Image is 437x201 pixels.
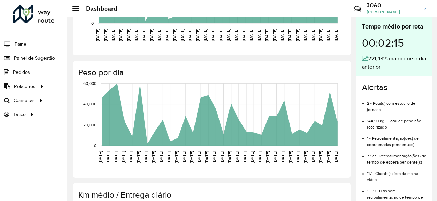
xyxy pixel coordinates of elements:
text: 40,000 [83,102,96,107]
text: [DATE] [264,29,269,41]
text: [DATE] [220,151,224,163]
li: 1 - Retroalimentação(ões) de coordenadas pendente(s) [367,130,426,148]
text: [DATE] [180,29,185,41]
text: [DATE] [172,29,177,41]
text: [DATE] [243,151,247,163]
text: [DATE] [303,29,307,41]
span: Painel de Sugestão [14,55,55,62]
a: Contato Rápido [350,1,365,16]
span: [PERSON_NAME] [367,9,418,15]
h2: Dashboard [79,5,117,12]
text: [DATE] [106,151,110,163]
text: [DATE] [295,29,300,41]
text: [DATE] [114,151,118,163]
span: Tático [13,111,26,118]
text: [DATE] [121,151,126,163]
text: [DATE] [151,151,156,163]
text: [DATE] [249,29,253,41]
text: [DATE] [272,29,277,41]
text: 0 [94,143,96,148]
h4: Peso por dia [78,68,344,78]
span: Pedidos [13,69,30,76]
text: [DATE] [273,151,277,163]
h4: Alertas [362,82,426,92]
text: [DATE] [257,29,261,41]
text: [DATE] [296,151,300,163]
h4: Km médio / Entrega diário [78,190,344,200]
div: 00:02:15 [362,31,426,55]
text: [DATE] [241,29,246,41]
text: [DATE] [174,151,179,163]
text: [DATE] [234,29,238,41]
text: [DATE] [197,151,201,163]
text: [DATE] [227,151,232,163]
text: [DATE] [250,151,255,163]
text: [DATE] [95,29,100,41]
text: [DATE] [134,29,138,41]
text: [DATE] [203,29,208,41]
text: [DATE] [311,29,315,41]
text: [DATE] [188,29,192,41]
text: [DATE] [129,151,133,163]
li: 2 - Rota(s) com estouro de jornada [367,95,426,113]
text: [DATE] [318,29,323,41]
text: [DATE] [235,151,239,163]
div: Tempo médio por rota [362,22,426,31]
text: [DATE] [318,151,323,163]
text: [DATE] [212,151,216,163]
text: [DATE] [189,151,194,163]
text: [DATE] [111,29,115,41]
text: [DATE] [98,151,103,163]
text: [DATE] [258,151,262,163]
text: [DATE] [287,29,292,41]
text: 60,000 [83,81,96,86]
text: [DATE] [142,29,146,41]
text: [DATE] [281,151,285,163]
text: [DATE] [182,151,186,163]
text: [DATE] [144,151,148,163]
text: [DATE] [334,151,338,163]
text: [DATE] [211,29,215,41]
text: [DATE] [303,151,308,163]
text: 0 [91,21,94,25]
li: 7327 - Retroalimentação(ões) de tempo de espera pendente(s) [367,148,426,165]
text: [DATE] [280,29,284,41]
text: [DATE] [219,29,223,41]
text: [DATE] [149,29,154,41]
span: Relatórios [14,83,35,90]
li: 144,90 kg - Total de peso não roteirizado [367,113,426,130]
text: [DATE] [195,29,200,41]
text: 20,000 [83,123,96,127]
text: [DATE] [265,151,270,163]
text: [DATE] [165,29,169,41]
text: [DATE] [326,29,330,41]
text: [DATE] [326,151,331,163]
text: [DATE] [226,29,231,41]
text: [DATE] [311,151,315,163]
text: [DATE] [167,151,171,163]
text: [DATE] [334,29,338,41]
text: [DATE] [126,29,131,41]
text: [DATE] [288,151,293,163]
text: [DATE] [103,29,108,41]
text: [DATE] [159,151,163,163]
text: [DATE] [118,29,123,41]
text: [DATE] [204,151,209,163]
h3: JOAO [367,2,418,9]
span: Painel [15,41,27,48]
text: [DATE] [157,29,161,41]
text: [DATE] [136,151,141,163]
li: 117 - Cliente(s) fora da malha viária [367,165,426,183]
span: Consultas [14,97,35,104]
div: 221,43% maior que o dia anterior [362,55,426,71]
